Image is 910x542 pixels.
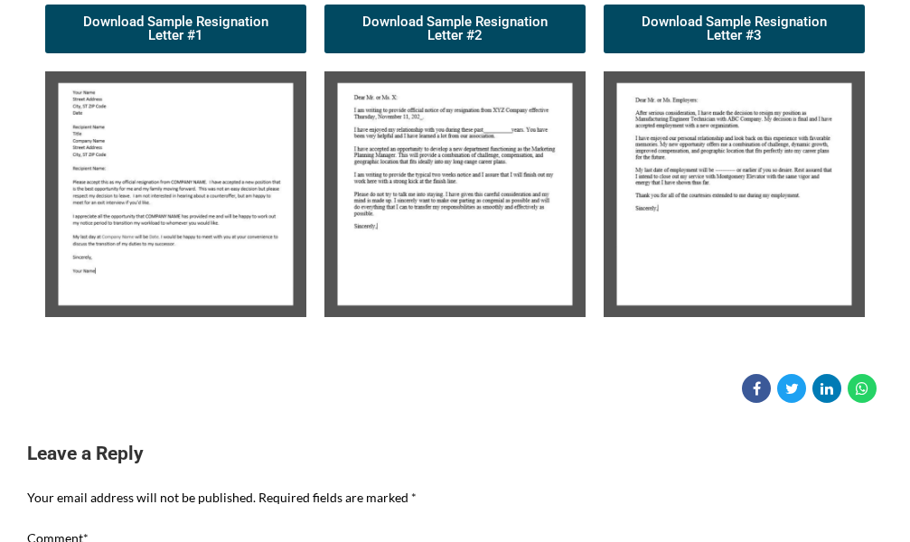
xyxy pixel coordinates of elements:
[27,441,883,467] h3: Leave a Reply
[346,15,564,42] span: Download Sample Resignation Letter #2
[67,15,285,42] span: Download Sample Resignation Letter #1
[777,374,806,403] a: Share on Twitter
[625,15,843,42] span: Download Sample Resignation Letter #3
[324,5,586,53] a: Download Sample Resignation Letter #2
[812,374,841,403] a: Share on Linkedin
[848,374,877,403] a: Share on WhatsApp
[742,374,771,403] a: Share on Facebook
[604,5,865,53] a: Download Sample Resignation Letter #3
[45,5,306,53] a: Download Sample Resignation Letter #1
[27,486,883,509] p: Your email address will not be published. Required fields are marked *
